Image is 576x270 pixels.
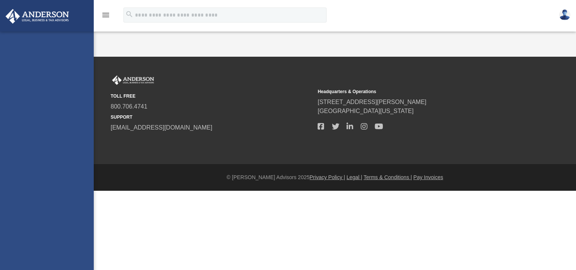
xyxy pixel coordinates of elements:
[101,14,110,20] a: menu
[125,10,133,18] i: search
[318,108,414,114] a: [GEOGRAPHIC_DATA][US_STATE]
[364,174,412,180] a: Terms & Conditions |
[111,114,312,121] small: SUPPORT
[3,9,71,24] img: Anderson Advisors Platinum Portal
[346,174,362,180] a: Legal |
[318,99,426,105] a: [STREET_ADDRESS][PERSON_NAME]
[559,9,570,20] img: User Pic
[310,174,345,180] a: Privacy Policy |
[111,93,312,100] small: TOLL FREE
[94,173,576,181] div: © [PERSON_NAME] Advisors 2025
[111,75,156,85] img: Anderson Advisors Platinum Portal
[318,88,519,95] small: Headquarters & Operations
[101,11,110,20] i: menu
[413,174,443,180] a: Pay Invoices
[111,124,212,131] a: [EMAIL_ADDRESS][DOMAIN_NAME]
[111,103,147,110] a: 800.706.4741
